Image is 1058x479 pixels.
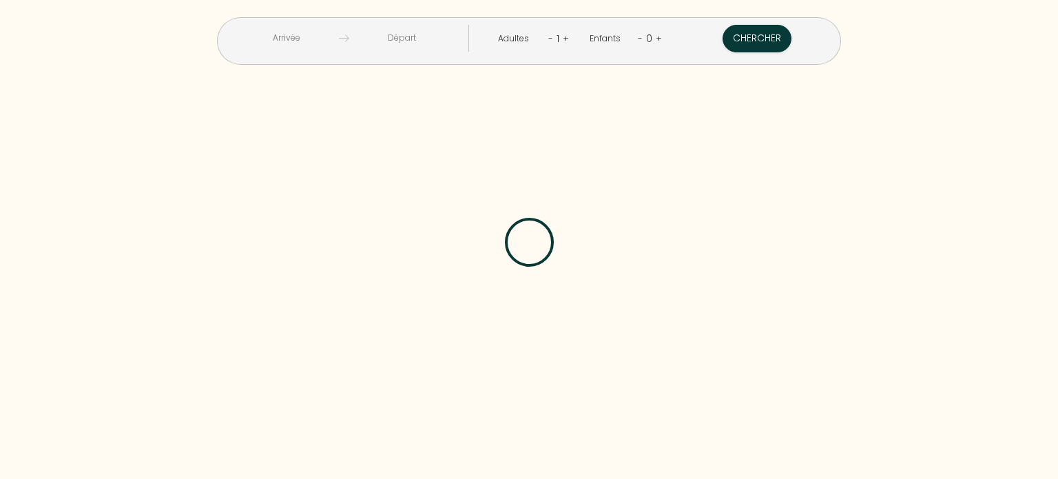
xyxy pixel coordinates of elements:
div: Enfants [590,32,625,45]
a: - [638,32,643,45]
a: - [548,32,553,45]
img: guests [339,33,349,43]
a: + [563,32,569,45]
div: Adultes [498,32,534,45]
input: Arrivée [234,25,339,52]
div: 1 [553,28,563,50]
a: + [656,32,662,45]
button: Chercher [723,25,791,52]
div: 0 [643,28,656,50]
input: Départ [349,25,455,52]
